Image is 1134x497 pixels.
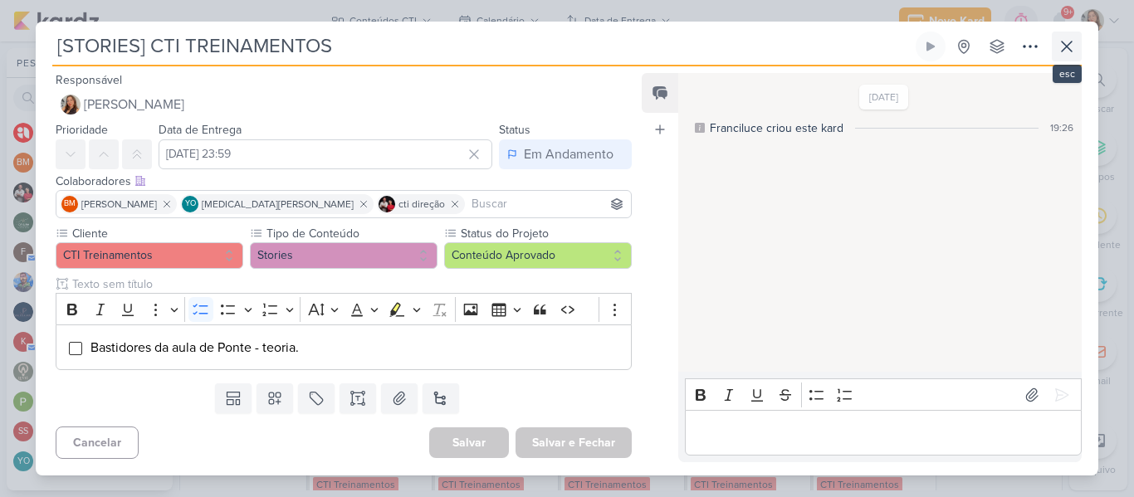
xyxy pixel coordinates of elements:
button: Cancelar [56,426,139,459]
div: esc [1053,65,1082,83]
button: [PERSON_NAME] [56,90,632,119]
button: Stories [250,242,437,269]
div: Editor editing area: main [685,410,1082,456]
div: Ligar relógio [924,40,937,53]
img: Franciluce Carvalho [61,95,81,115]
div: Editor toolbar [56,293,632,325]
input: Buscar [468,194,628,214]
button: Conteúdo Aprovado [444,242,632,269]
button: Em Andamento [499,139,632,169]
input: Texto sem título [69,275,632,293]
div: Colaboradores [56,173,632,190]
div: Franciluce criou este kard [710,119,843,137]
span: [PERSON_NAME] [84,95,184,115]
div: Editor toolbar [685,378,1082,411]
label: Tipo de Conteúdo [265,225,437,242]
input: Kard Sem Título [52,32,912,61]
span: [MEDICAL_DATA][PERSON_NAME] [202,197,354,212]
p: BM [64,200,76,208]
p: YO [185,200,196,208]
label: Status do Projeto [459,225,632,242]
label: Prioridade [56,123,108,137]
span: Bastidores da aula de Ponte - teoria. [90,339,299,356]
span: [PERSON_NAME] [81,197,157,212]
img: cti direção [379,196,395,212]
input: Select a date [159,139,492,169]
div: Yasmin Oliveira [182,196,198,212]
div: Editor editing area: main [56,324,632,370]
span: cti direção [398,197,445,212]
label: Cliente [71,225,243,242]
div: Em Andamento [524,144,613,164]
div: Beth Monteiro [61,196,78,212]
label: Data de Entrega [159,123,242,137]
label: Responsável [56,73,122,87]
button: CTI Treinamentos [56,242,243,269]
label: Status [499,123,530,137]
div: 19:26 [1050,120,1073,135]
